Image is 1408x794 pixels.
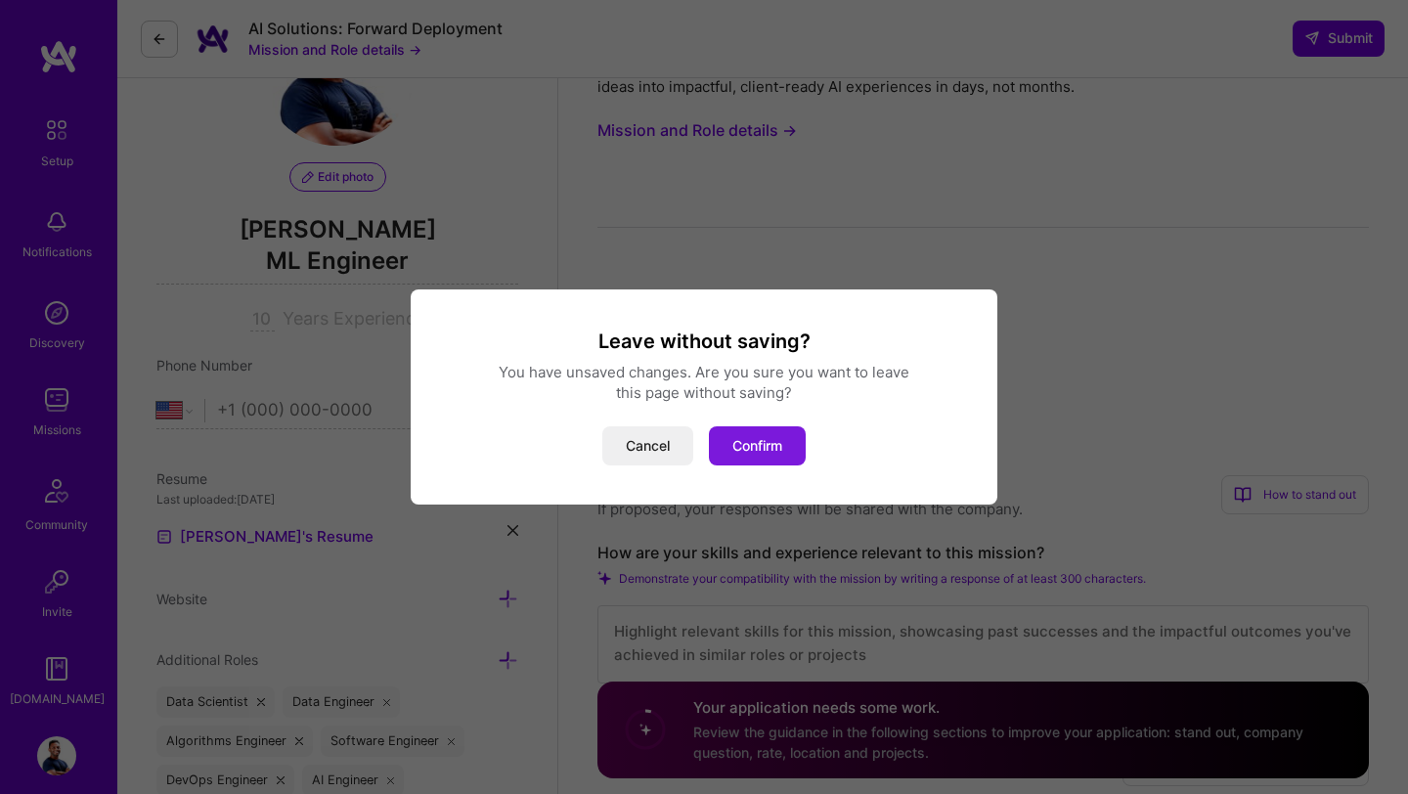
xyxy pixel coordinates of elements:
div: modal [411,289,997,505]
div: You have unsaved changes. Are you sure you want to leave [434,362,974,382]
h3: Leave without saving? [434,329,974,354]
div: this page without saving? [434,382,974,403]
button: Cancel [602,426,693,465]
button: Confirm [709,426,806,465]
